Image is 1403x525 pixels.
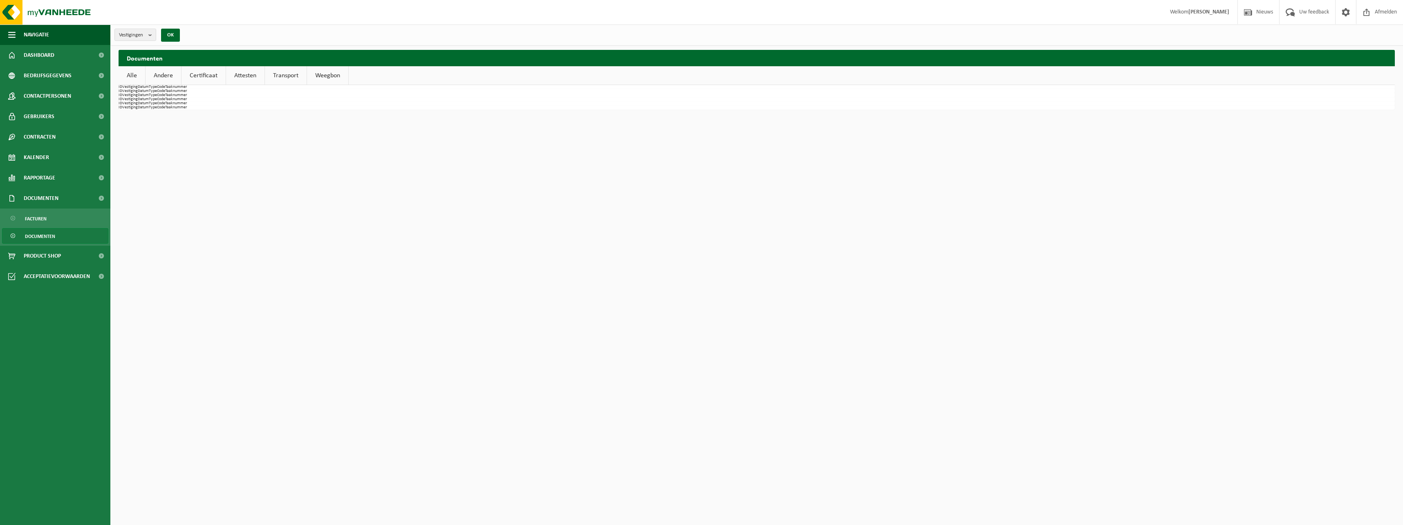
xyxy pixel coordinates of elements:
th: Type [149,89,157,93]
span: Facturen [25,211,47,227]
th: Type [149,105,157,110]
th: Datum [138,89,149,93]
span: Contactpersonen [24,86,71,106]
th: Datum [138,105,149,110]
th: Taaknummer [165,97,187,101]
a: Andere [146,66,181,85]
th: Taaknummer [165,93,187,97]
th: Code [157,89,165,93]
a: Alle [119,66,145,85]
th: Datum [138,101,149,105]
th: ID [119,97,122,101]
th: Code [157,97,165,101]
a: Documenten [2,228,108,244]
th: ID [119,85,122,89]
th: Type [149,93,157,97]
th: ID [119,101,122,105]
a: Facturen [2,211,108,226]
span: Bedrijfsgegevens [24,65,72,86]
a: Transport [265,66,307,85]
a: Certificaat [182,66,226,85]
span: Documenten [24,188,58,209]
button: OK [161,29,180,42]
th: Code [157,101,165,105]
span: Gebruikers [24,106,54,127]
th: Code [157,85,165,89]
th: ID [119,89,122,93]
th: Vestiging [122,97,138,101]
span: Kalender [24,147,49,168]
th: Code [157,105,165,110]
th: Code [157,93,165,97]
th: Datum [138,85,149,89]
th: ID [119,93,122,97]
span: Rapportage [24,168,55,188]
a: Weegbon [307,66,348,85]
th: Vestiging [122,93,138,97]
span: Product Shop [24,246,61,266]
th: Datum [138,97,149,101]
th: Taaknummer [165,85,187,89]
span: Documenten [25,229,55,244]
h2: Documenten [119,50,1395,66]
a: Attesten [226,66,264,85]
th: Vestiging [122,101,138,105]
th: Vestiging [122,85,138,89]
span: Navigatie [24,25,49,45]
th: Taaknummer [165,101,187,105]
th: Type [149,97,157,101]
th: Vestiging [122,89,138,93]
span: Dashboard [24,45,54,65]
th: Taaknummer [165,89,187,93]
span: Contracten [24,127,56,147]
th: Vestiging [122,105,138,110]
span: Acceptatievoorwaarden [24,266,90,287]
strong: [PERSON_NAME] [1188,9,1229,15]
span: Vestigingen [119,29,145,41]
th: Taaknummer [165,105,187,110]
button: Vestigingen [114,29,156,41]
th: Datum [138,93,149,97]
th: Type [149,85,157,89]
th: ID [119,105,122,110]
th: Type [149,101,157,105]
